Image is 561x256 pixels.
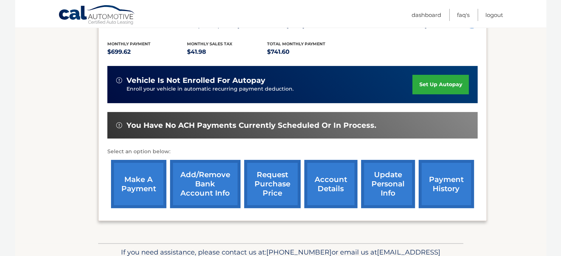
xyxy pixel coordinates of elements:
a: update personal info [361,160,415,208]
span: Total Monthly Payment [267,41,325,46]
p: $41.98 [187,47,267,57]
p: $741.60 [267,47,347,57]
a: Cal Automotive [58,5,136,26]
p: Select an option below: [107,147,478,156]
span: vehicle is not enrolled for autopay [127,76,265,85]
span: Monthly Payment [107,41,150,46]
a: account details [304,160,357,208]
span: Monthly sales Tax [187,41,232,46]
a: Dashboard [412,9,441,21]
img: alert-white.svg [116,77,122,83]
a: set up autopay [412,75,468,94]
a: request purchase price [244,160,301,208]
a: payment history [419,160,474,208]
span: You have no ACH payments currently scheduled or in process. [127,121,376,130]
p: $699.62 [107,47,187,57]
img: alert-white.svg [116,122,122,128]
a: FAQ's [457,9,470,21]
a: Add/Remove bank account info [170,160,240,208]
a: make a payment [111,160,166,208]
a: Logout [485,9,503,21]
p: Enroll your vehicle in automatic recurring payment deduction. [127,85,413,93]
